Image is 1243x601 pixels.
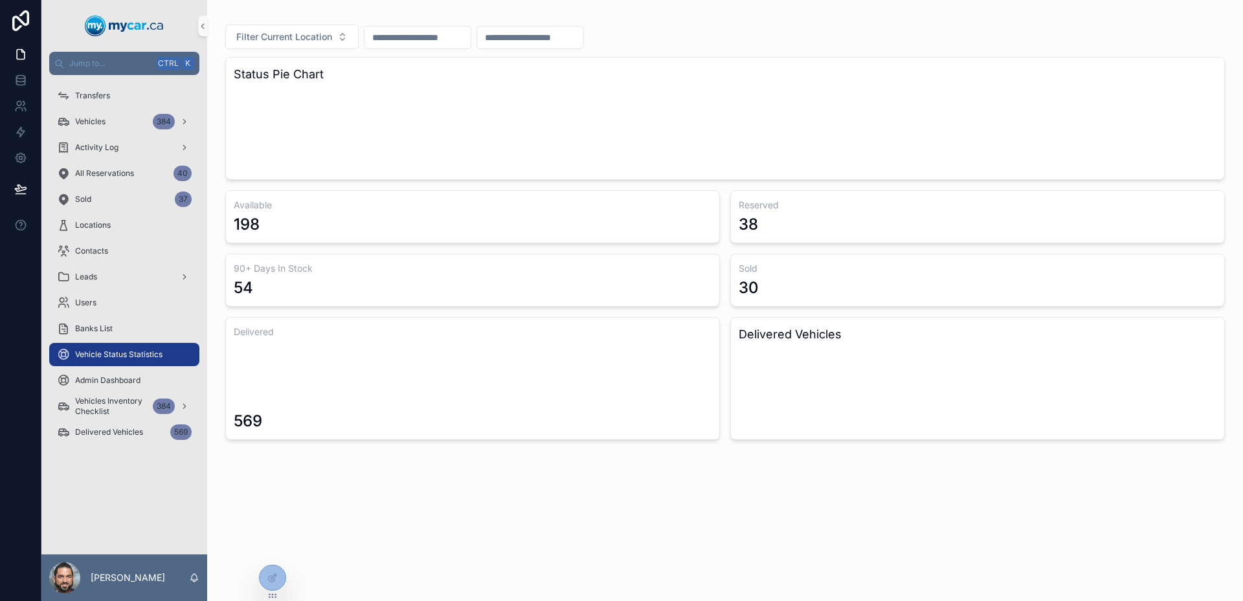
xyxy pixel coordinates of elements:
a: Leads [49,265,199,289]
h3: 90+ Days In Stock [234,262,711,275]
h3: Reserved [739,199,1216,212]
span: Delivered Vehicles [75,427,143,437]
p: [PERSON_NAME] [91,571,165,584]
a: Users [49,291,199,314]
div: 54 [234,278,253,298]
a: Admin Dashboard [49,369,199,392]
h3: Available [234,199,711,212]
span: All Reservations [75,168,134,179]
div: scrollable content [41,75,207,461]
h3: Status Pie Chart [234,65,1216,83]
span: Admin Dashboard [75,375,140,386]
div: 40 [174,166,192,181]
div: 38 [739,214,758,235]
a: Vehicle Status Statistics [49,343,199,366]
a: Locations [49,213,199,237]
span: Vehicles Inventory Checklist [75,396,148,417]
span: Locations [75,220,111,230]
a: Vehicles Inventory Checklist384 [49,395,199,418]
a: All Reservations40 [49,162,199,185]
span: Sold [75,194,91,204]
button: Select Button [225,25,359,49]
div: 569 [234,411,262,432]
span: Filter Current Location [236,30,332,43]
span: Ctrl [157,57,180,70]
div: 569 [170,424,192,440]
a: Delivered Vehicles569 [49,421,199,444]
span: Users [75,298,96,308]
div: 37 [175,191,192,207]
span: Leads [75,272,97,282]
span: Vehicles [75,116,106,127]
a: Transfers [49,84,199,107]
span: Vehicle Status Statistics [75,349,162,360]
div: 198 [234,214,260,235]
span: Transfers [75,91,110,101]
h3: Delivered Vehicles [739,325,1216,344]
a: Banks List [49,317,199,340]
h3: Delivered [234,325,711,338]
div: 384 [153,114,175,129]
span: Contacts [75,246,108,256]
div: 30 [739,278,759,298]
img: App logo [85,16,164,36]
span: Banks List [75,323,113,334]
button: Jump to...CtrlK [49,52,199,75]
h3: Sold [739,262,1216,275]
span: K [183,58,193,69]
a: Contacts [49,239,199,263]
div: 384 [153,399,175,414]
span: Jump to... [69,58,151,69]
a: Vehicles384 [49,110,199,133]
a: Sold37 [49,188,199,211]
span: Activity Log [75,142,118,153]
a: Activity Log [49,136,199,159]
